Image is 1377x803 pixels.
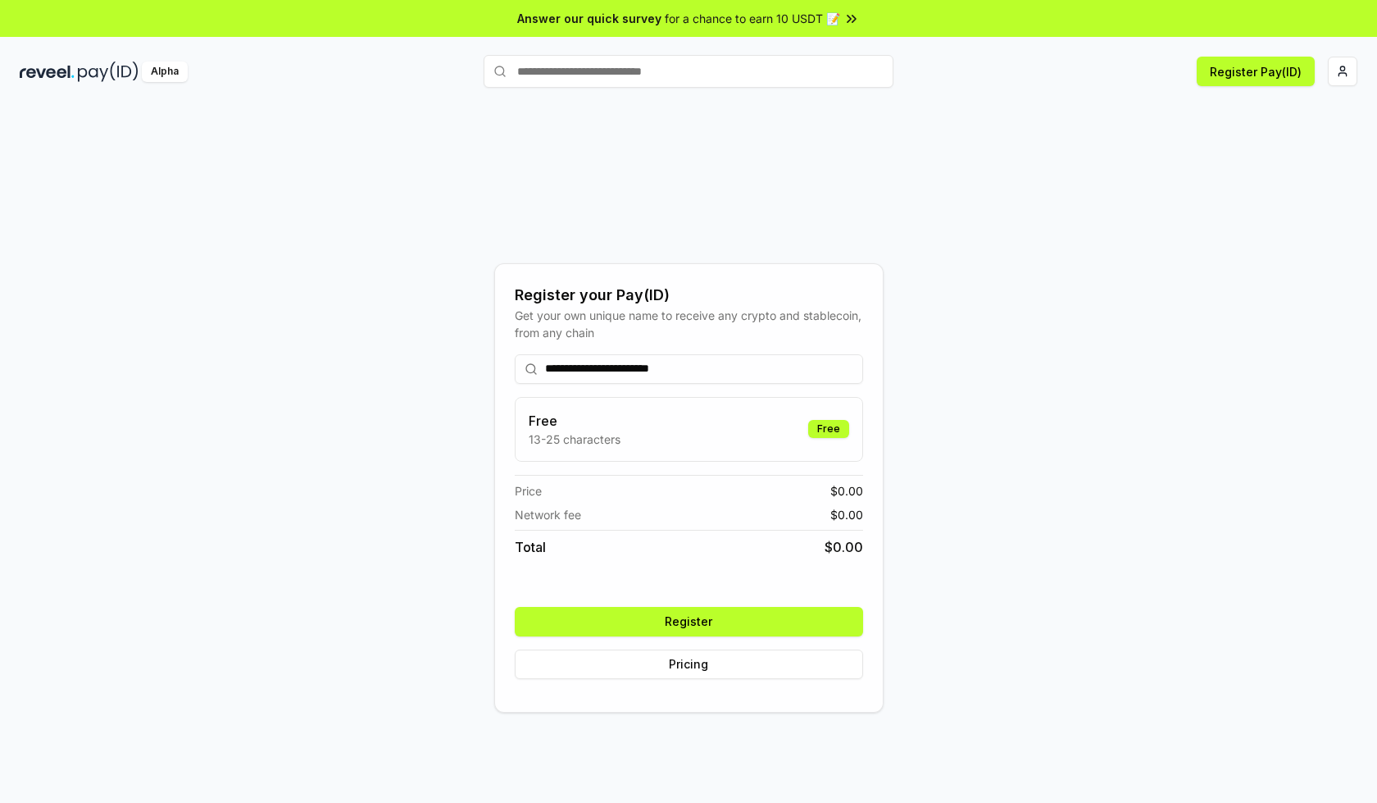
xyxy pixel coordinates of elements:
h3: Free [529,411,620,431]
p: 13-25 characters [529,431,620,448]
div: Register your Pay(ID) [515,284,863,307]
span: Answer our quick survey [517,10,661,27]
img: reveel_dark [20,62,75,82]
button: Register [515,607,863,636]
button: Pricing [515,650,863,679]
div: Get your own unique name to receive any crypto and stablecoin, from any chain [515,307,863,341]
span: Network fee [515,506,581,523]
span: for a chance to earn 10 USDT 📝 [665,10,840,27]
div: Free [808,420,849,438]
span: $ 0.00 [825,537,863,557]
img: pay_id [78,62,139,82]
div: Alpha [142,62,188,82]
span: Total [515,537,546,557]
button: Register Pay(ID) [1197,57,1315,86]
span: $ 0.00 [830,506,863,523]
span: Price [515,482,542,500]
span: $ 0.00 [830,482,863,500]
